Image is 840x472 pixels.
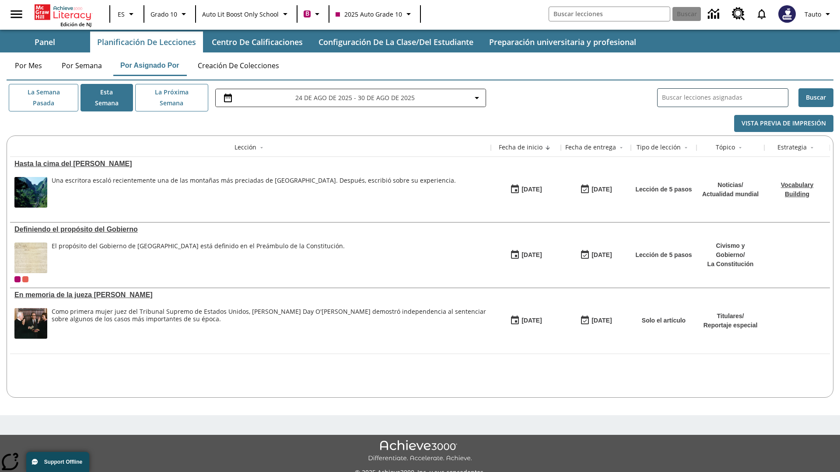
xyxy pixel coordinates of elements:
button: Escoja un nuevo avatar [773,3,801,25]
span: Edición de NJ [60,21,91,28]
span: ES [118,10,125,19]
button: Perfil/Configuración [801,6,836,22]
a: Centro de información [703,2,727,26]
a: Centro de recursos, Se abrirá en una pestaña nueva. [727,2,750,26]
div: Portada [35,3,91,28]
button: Boost El color de la clase es rojo violeta. Cambiar el color de la clase. [300,6,326,22]
svg: Collapse Date Range Filter [472,93,482,103]
button: La semana pasada [9,84,78,111]
button: Por asignado por [113,55,186,76]
div: Estrategia [777,143,807,152]
span: Grado 10 [150,10,177,19]
span: B [305,8,309,19]
button: 06/30/26: Último día en que podrá accederse la lección [577,181,615,198]
div: En memoria de la jueza O'Connor [14,291,486,299]
button: Grado: Grado 10, Elige un grado [147,6,192,22]
span: 24 de ago de 2025 - 30 de ago de 2025 [295,93,415,102]
div: Tópico [716,143,735,152]
button: 07/01/25: Primer día en que estuvo disponible la lección [507,247,545,264]
button: Abrir el menú lateral [3,1,29,27]
div: Una escritora escaló recientemente una de las montañas más preciadas de [GEOGRAPHIC_DATA]. Despué... [52,177,456,184]
button: Seleccione el intervalo de fechas opción del menú [219,93,482,103]
button: Sort [735,142,745,153]
div: [DATE] [521,315,542,326]
span: Support Offline [44,459,82,465]
a: Definiendo el propósito del Gobierno , Lecciones [14,226,486,233]
div: [DATE] [591,250,612,260]
a: En memoria de la jueza O'Connor, Lecciones [14,291,486,299]
div: Tipo de lección [637,143,681,152]
button: Sort [681,142,691,153]
button: Creación de colecciones [191,55,286,76]
p: Reportaje especial [703,321,758,330]
button: Planificación de lecciones [90,31,203,52]
button: Preparación universitaria y profesional [482,31,643,52]
div: El propósito del Gobierno de [GEOGRAPHIC_DATA] está definido en el Preámbulo de la Constitución. [52,243,345,250]
button: Sort [542,142,553,153]
a: Vocabulary Building [781,181,813,198]
button: 03/31/26: Último día en que podrá accederse la lección [577,247,615,264]
img: El presidente del Tribunal Supremo, Warren Burger, vestido con una toga negra, levanta su mano de... [14,308,47,339]
button: Por mes [7,55,50,76]
button: Por semana [55,55,109,76]
p: La Constitución [701,260,760,269]
div: OL 2025 Auto Grade 11 [22,276,28,282]
button: Support Offline [26,452,89,472]
button: Sort [807,142,817,153]
div: Fecha de inicio [499,143,542,152]
div: Clase actual [14,276,21,282]
button: Panel [1,31,88,52]
button: Clase: 2025 Auto Grade 10, Selecciona una clase [332,6,417,22]
a: Portada [35,3,91,21]
a: Notificaciones [750,3,773,25]
div: [DATE] [591,184,612,195]
span: Tauto [805,10,821,19]
p: Actualidad mundial [702,190,759,199]
button: 12/14/26: Último día en que podrá accederse la lección [577,312,615,329]
a: Hasta la cima del monte Tai, Lecciones [14,160,486,168]
div: [DATE] [591,315,612,326]
button: Escuela: Auto Lit Boost only School, Seleccione su escuela [199,6,294,22]
button: Sort [616,142,626,153]
button: Configuración de la clase/del estudiante [311,31,480,52]
p: Lección de 5 pasos [635,185,692,194]
div: Fecha de entrega [565,143,616,152]
div: Definiendo el propósito del Gobierno [14,226,486,233]
p: Noticias / [702,180,759,190]
p: Titulares / [703,312,758,321]
div: [DATE] [521,250,542,260]
div: Como primera mujer juez del Tribunal Supremo de Estados Unidos, Sandra Day O'Connor demostró inde... [52,308,486,339]
input: Buscar campo [549,7,670,21]
button: 07/22/25: Primer día en que estuvo disponible la lección [507,181,545,198]
button: Lenguaje: ES, Selecciona un idioma [113,6,141,22]
div: Lección [234,143,256,152]
div: Una escritora escaló recientemente una de las montañas más preciadas de China. Después, escribió ... [52,177,456,208]
p: Solo el artículo [642,316,686,325]
button: Centro de calificaciones [205,31,310,52]
input: Buscar lecciones asignadas [662,91,788,104]
button: Vista previa de impresión [734,115,833,132]
img: 6000 escalones de piedra para escalar el Monte Tai en la campiña china [14,177,47,208]
span: 2025 Auto Grade 10 [336,10,402,19]
button: Buscar [798,88,833,107]
button: 12/08/23: Primer día en que estuvo disponible la lección [507,312,545,329]
button: Sort [256,142,267,153]
button: Esta semana [80,84,133,111]
p: Civismo y Gobierno / [701,241,760,260]
img: Achieve3000 Differentiate Accelerate Achieve [368,440,472,462]
div: [DATE] [521,184,542,195]
div: El propósito del Gobierno de Estados Unidos está definido en el Preámbulo de la Constitución. [52,243,345,273]
div: Hasta la cima del monte Tai [14,160,486,168]
img: Este documento histórico, escrito en caligrafía sobre pergamino envejecido, es el Preámbulo de la... [14,243,47,273]
div: Como primera mujer juez del Tribunal Supremo de Estados Unidos, [PERSON_NAME] Day O'[PERSON_NAME]... [52,308,486,323]
button: La próxima semana [135,84,208,111]
span: Auto Lit Boost only School [202,10,279,19]
img: Avatar [778,5,796,23]
p: Lección de 5 pasos [635,250,692,260]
